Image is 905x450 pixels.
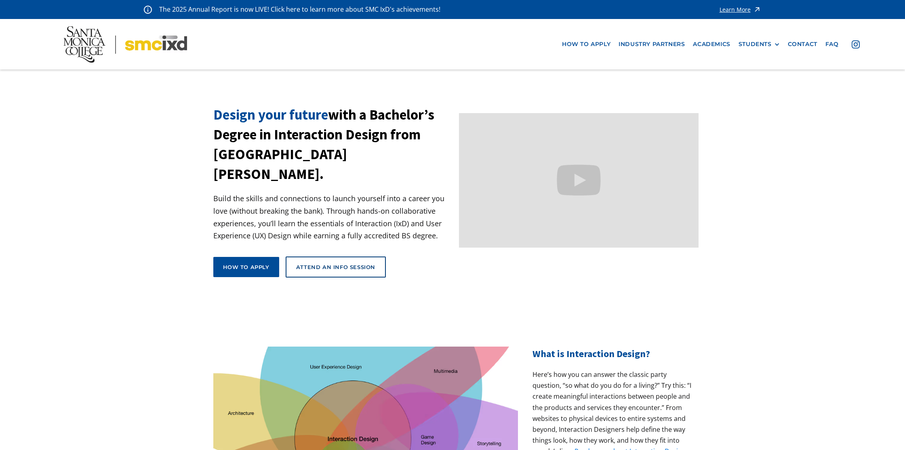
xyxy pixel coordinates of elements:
div: STUDENTS [739,41,772,48]
span: Design your future [213,106,328,124]
img: icon - information - alert [144,5,152,14]
a: contact [784,37,821,52]
h1: with a Bachelor’s Degree in Interaction Design from [GEOGRAPHIC_DATA][PERSON_NAME]. [213,105,453,184]
a: How to apply [213,257,279,277]
a: Learn More [720,4,761,15]
a: Academics [689,37,734,52]
div: STUDENTS [739,41,780,48]
img: icon - instagram [852,40,860,48]
a: how to apply [558,37,615,52]
img: Santa Monica College - SMC IxD logo [63,26,187,63]
h2: What is Interaction Design? [532,347,692,361]
div: How to apply [223,263,269,271]
img: icon - arrow - alert [753,4,761,15]
p: The 2025 Annual Report is now LIVE! Click here to learn more about SMC IxD's achievements! [159,4,441,15]
a: Attend an Info Session [286,257,386,278]
div: Attend an Info Session [296,263,375,271]
a: faq [821,37,843,52]
a: industry partners [615,37,689,52]
div: Learn More [720,7,751,13]
p: Build the skills and connections to launch yourself into a career you love (without breaking the ... [213,192,453,242]
iframe: Design your future with a Bachelor's Degree in Interaction Design from Santa Monica College [459,113,699,248]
